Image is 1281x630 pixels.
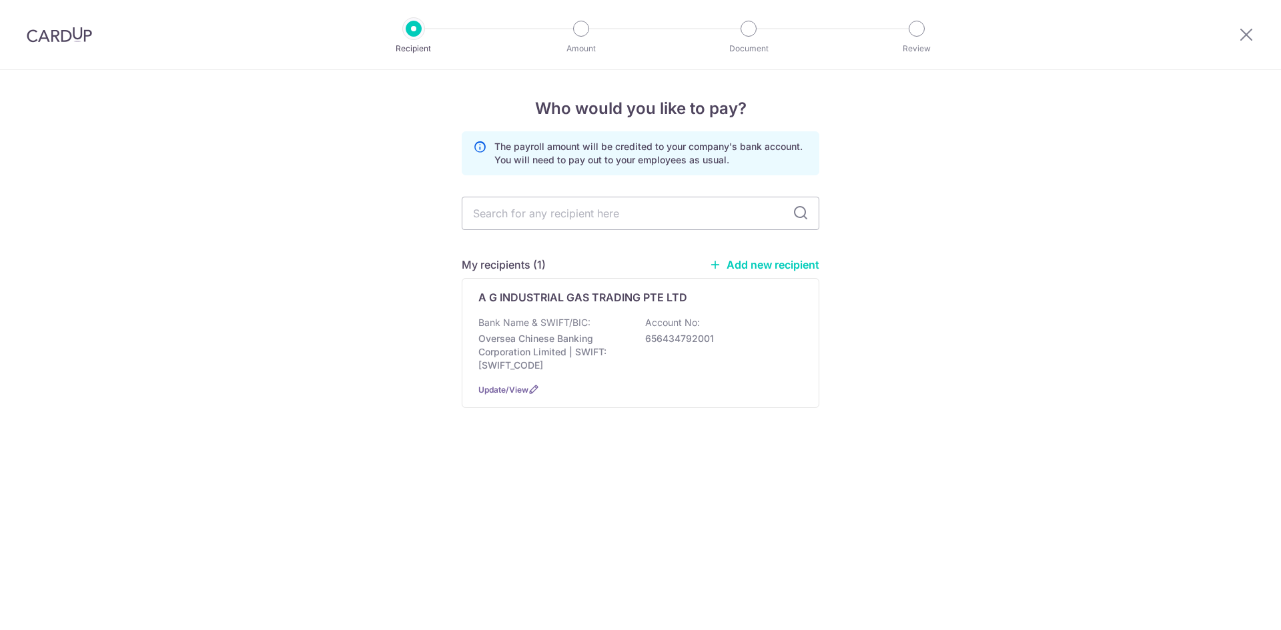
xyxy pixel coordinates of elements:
p: Document [699,42,798,55]
iframe: Opens a widget where you can find more information [1196,590,1268,623]
h4: Who would you like to pay? [462,97,819,121]
p: A G INDUSTRIAL GAS TRADING PTE LTD [478,289,687,305]
p: The payroll amount will be credited to your company's bank account. You will need to pay out to y... [494,140,808,167]
p: Bank Name & SWIFT/BIC: [478,316,590,329]
p: 656434792001 [645,332,795,345]
p: Amount [532,42,630,55]
p: Oversea Chinese Banking Corporation Limited | SWIFT: [SWIFT_CODE] [478,332,628,372]
h5: My recipients (1) [462,257,546,273]
p: Recipient [364,42,463,55]
input: Search for any recipient here [462,197,819,230]
p: Review [867,42,966,55]
p: Account No: [645,316,700,329]
a: Update/View [478,385,528,395]
img: CardUp [27,27,92,43]
a: Add new recipient [709,258,819,271]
